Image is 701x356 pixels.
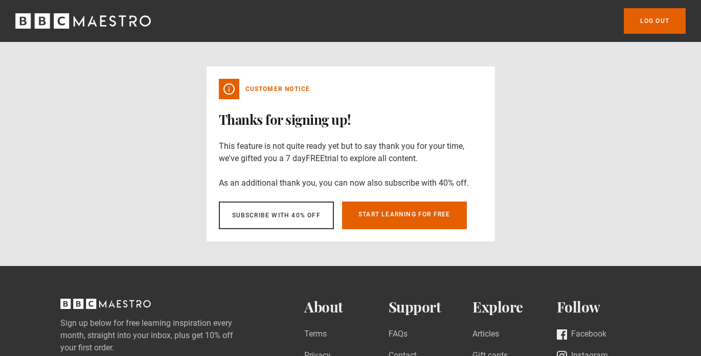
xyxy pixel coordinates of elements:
h1: Thanks for signing up! [219,112,483,128]
p: Customer notice [245,84,310,94]
h2: About [304,299,389,316]
a: Articles [472,328,499,342]
span: Free [306,153,325,163]
a: FAQs [389,328,408,342]
a: Facebook [557,328,606,342]
h2: Explore [472,299,557,316]
svg: BBC Maestro, back to top [60,299,151,309]
a: BBC Maestro, back to top [60,302,151,312]
svg: BBC Maestro [15,13,151,29]
a: Log out [624,8,686,34]
p: This feature is not quite ready yet but to say thank you for your time, we've gifted you a 7 day ... [219,140,483,165]
p: As an additional thank you, you can now also subscribe with 40% off. [219,177,483,189]
label: Sign up below for free learning inspiration every month, straight into your inbox, plus get 10% o... [60,317,264,354]
h2: Support [389,299,473,316]
h2: Follow [557,299,641,316]
a: Start learning for free [342,202,467,229]
a: Subscribe with 40% off [219,202,334,229]
a: Terms [304,328,327,342]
